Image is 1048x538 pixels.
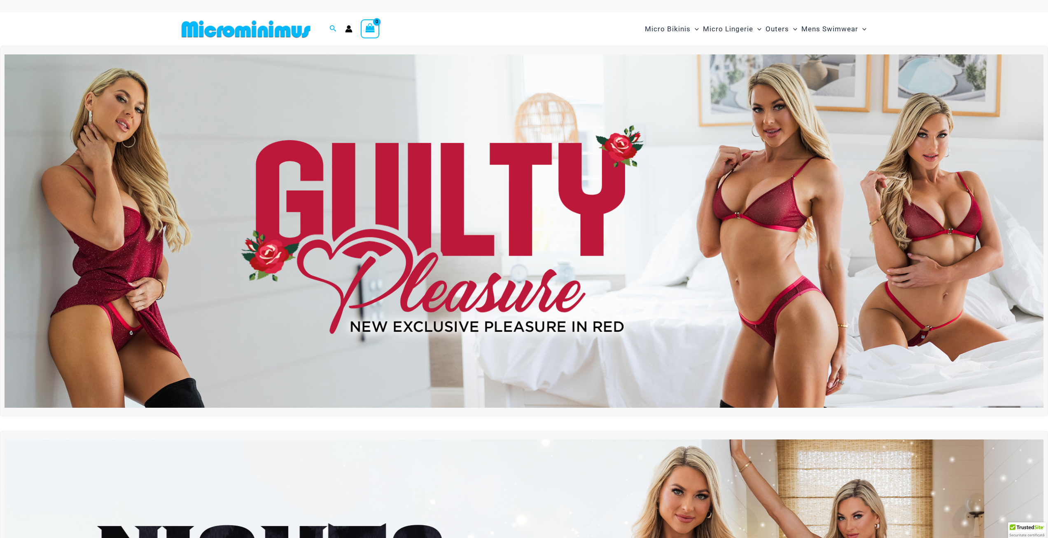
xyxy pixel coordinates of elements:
[643,16,701,42] a: Micro BikinisMenu ToggleMenu Toggle
[858,19,866,40] span: Menu Toggle
[799,16,868,42] a: Mens SwimwearMenu ToggleMenu Toggle
[789,19,797,40] span: Menu Toggle
[703,19,753,40] span: Micro Lingerie
[766,19,789,40] span: Outers
[345,25,352,33] a: Account icon link
[801,19,858,40] span: Mens Swimwear
[178,20,314,38] img: MM SHOP LOGO FLAT
[1008,522,1046,538] div: TrustedSite Certified
[642,15,870,43] nav: Site Navigation
[361,19,380,38] a: View Shopping Cart, empty
[763,16,799,42] a: OutersMenu ToggleMenu Toggle
[701,16,763,42] a: Micro LingerieMenu ToggleMenu Toggle
[329,24,337,34] a: Search icon link
[645,19,691,40] span: Micro Bikinis
[691,19,699,40] span: Menu Toggle
[753,19,761,40] span: Menu Toggle
[5,54,1043,408] img: Guilty Pleasures Red Lingerie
